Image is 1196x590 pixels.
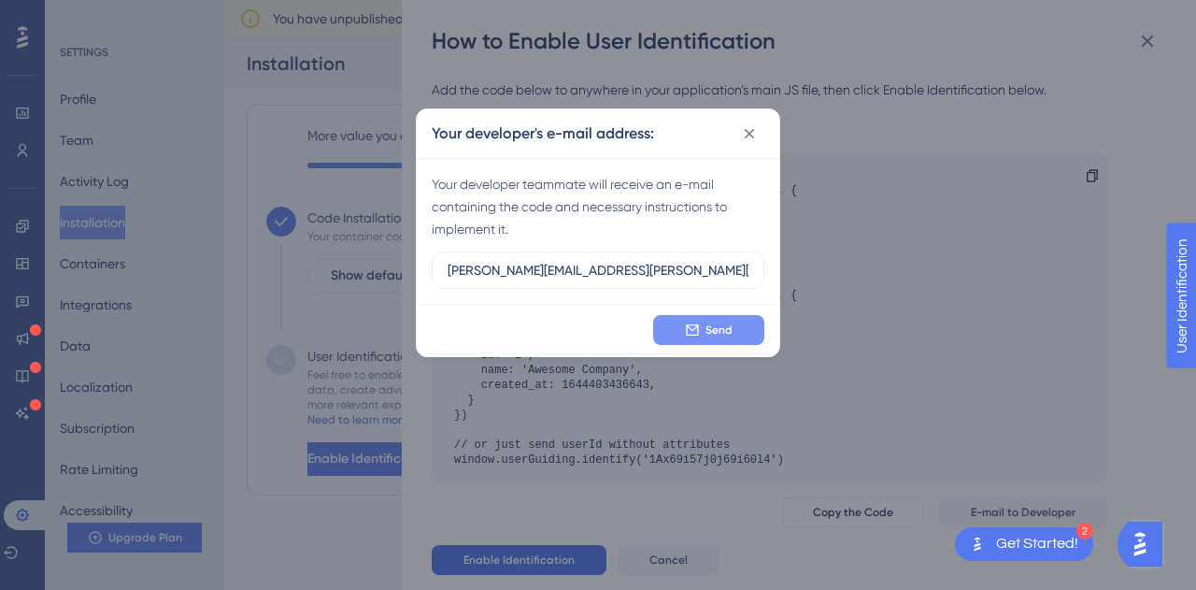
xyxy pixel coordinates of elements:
div: 2 [1076,523,1093,540]
img: launcher-image-alternative-text [966,533,989,555]
input: E-mail [448,260,748,281]
div: Your developer teammate will receive an e-mail containing the code and necessary instructions to ... [432,173,764,240]
span: Send [705,323,733,338]
div: Open Get Started! checklist, remaining modules: 2 [955,527,1093,561]
span: User Identification [15,5,130,27]
iframe: UserGuiding AI Assistant Launcher [1118,516,1174,572]
div: Get Started! [996,534,1078,554]
h2: Your developer's e-mail address: [432,122,654,145]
